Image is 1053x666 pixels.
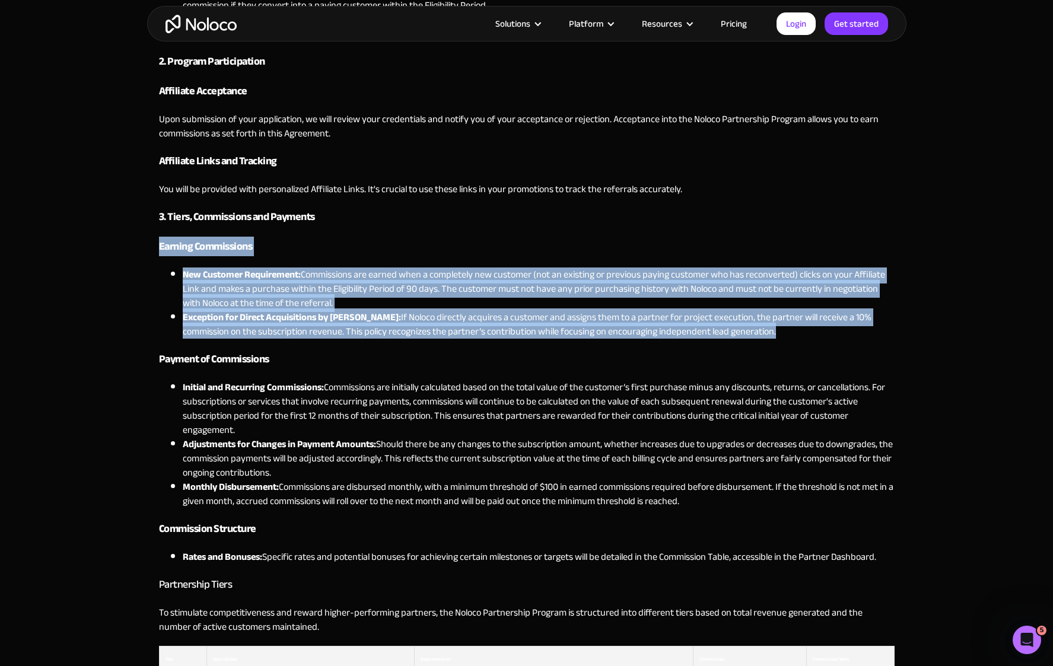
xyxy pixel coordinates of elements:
li: Should there be any changes to the subscription amount, whether increases due to upgrades or decr... [183,437,895,480]
strong: 2. Program Participation [159,52,265,71]
strong: Exception for Direct Acquisitions by [PERSON_NAME]: [183,308,401,326]
strong: Affiliate Links and Tracking [159,151,277,171]
strong: Rates and Bonuses: [183,548,262,566]
strong: New Customer Requirement: [183,266,301,283]
div: Resources [642,16,682,31]
h3: Partnership Tiers [159,576,895,594]
strong: Payment of Commissions [159,349,269,369]
p: Upon submission of your application, we will review your credentials and notify you of your accep... [159,112,895,141]
div: Platform [569,16,603,31]
a: Pricing [706,16,762,31]
strong: Earning Commissions [159,237,253,256]
strong: Commission Structure [159,519,256,538]
a: Get started [825,12,888,35]
iframe: Intercom live chat [1013,626,1041,654]
li: Specific rates and potential bonuses for achieving certain milestones or targets will be detailed... [183,550,895,564]
li: Commissions are disbursed monthly, with a minimum threshold of $100 in earned commissions require... [183,480,895,508]
strong: Affiliate Acceptance [159,81,247,101]
p: To stimulate competitiveness and reward higher-performing partners, the Noloco Partnership Progra... [159,606,895,634]
strong: Initial and Recurring Commissions: [183,378,324,396]
li: Commissions are earned when a completely new customer (not an existing or previous paying custome... [183,267,895,310]
div: Resources [627,16,706,31]
div: Platform [554,16,627,31]
strong: 3. Tiers, Commissions and Payments [159,207,315,227]
span: 5 [1037,626,1046,635]
a: Login [777,12,816,35]
li: If Noloco directly acquires a customer and assigns them to a partner for project execution, the p... [183,310,895,339]
div: Solutions [495,16,530,31]
p: You will be provided with personalized Affiliate Links. It's crucial to use these links in your p... [159,182,895,196]
a: home [166,15,237,33]
strong: Adjustments for Changes in Payment Amounts: [183,435,376,453]
div: Solutions [481,16,554,31]
strong: Monthly Disbursement: [183,478,279,496]
li: Commissions are initially calculated based on the total value of the customer’s first purchase mi... [183,380,895,437]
